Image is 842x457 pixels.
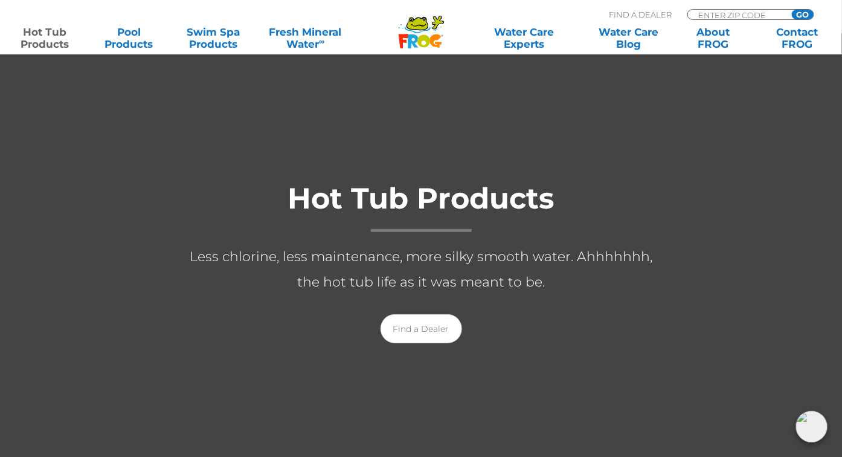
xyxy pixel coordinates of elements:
[179,183,663,232] h1: Hot Tub Products
[265,26,346,50] a: Fresh MineralWater∞
[796,411,828,442] img: openIcon
[319,37,324,46] sup: ∞
[609,9,672,20] p: Find A Dealer
[181,26,246,50] a: Swim SpaProducts
[697,10,779,20] input: Zip Code Form
[792,10,814,19] input: GO
[12,26,77,50] a: Hot TubProducts
[96,26,161,50] a: PoolProducts
[471,26,577,50] a: Water CareExperts
[765,26,830,50] a: ContactFROG
[680,26,745,50] a: AboutFROG
[596,26,661,50] a: Water CareBlog
[381,314,462,343] a: Find a Dealer
[179,244,663,295] p: Less chlorine, less maintenance, more silky smooth water. Ahhhhhhh, the hot tub life as it was me...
